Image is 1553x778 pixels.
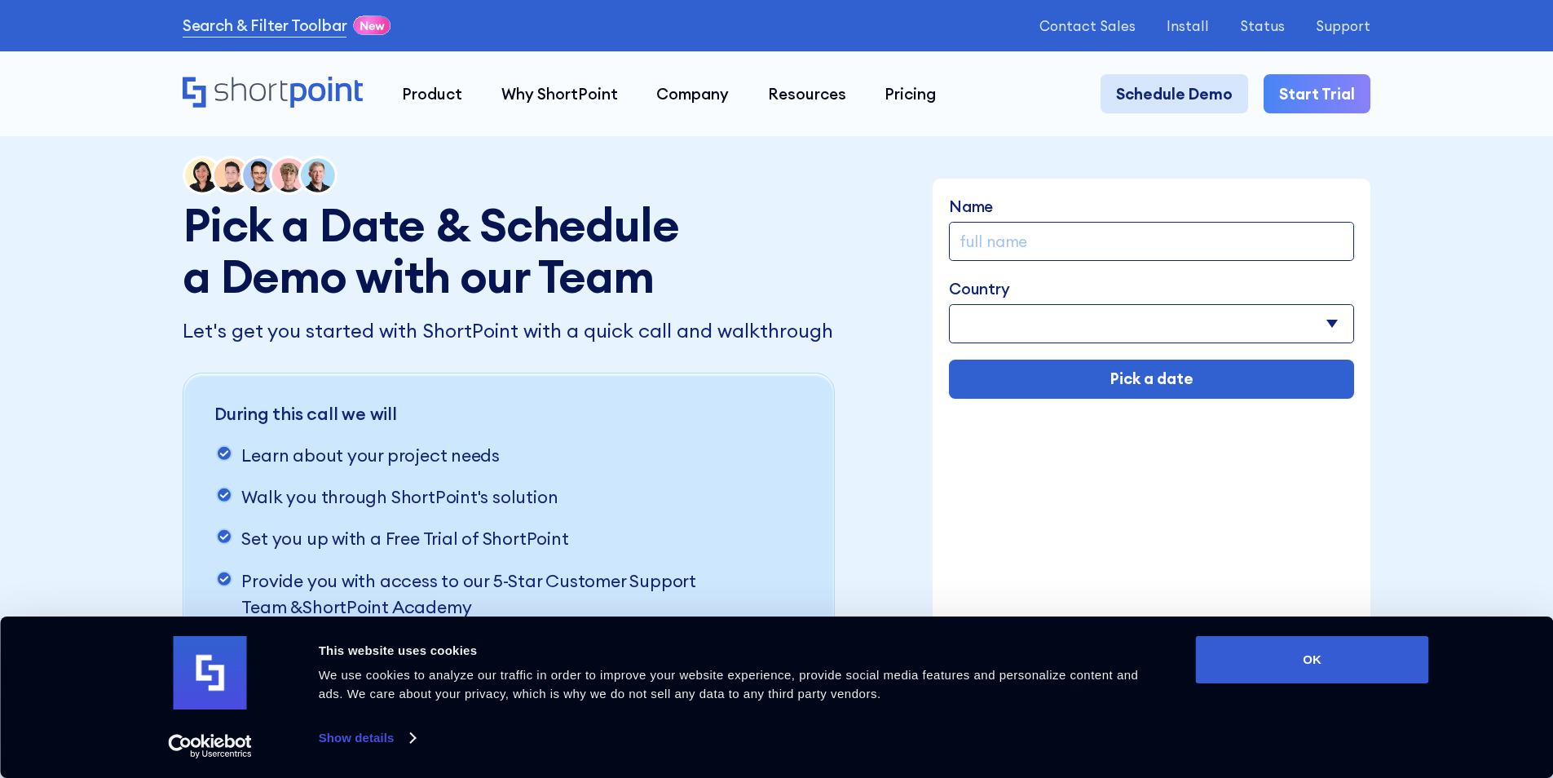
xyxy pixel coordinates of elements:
div: Resources [768,82,846,106]
img: logo [174,636,247,709]
a: Show details [319,726,415,750]
a: Company [637,74,748,113]
span: We use cookies to analyze our traffic in order to improve your website experience, provide social... [319,668,1139,701]
a: Home [183,77,363,110]
div: Why ShortPoint [501,82,618,106]
div: Company [656,82,729,106]
a: Pricing [866,74,956,113]
a: Install [1167,18,1209,33]
label: Country [949,277,1354,301]
a: Contact Sales [1039,18,1136,33]
a: Status [1240,18,1285,33]
p: Let's get you started with ShortPoint with a quick call and walkthrough [183,316,840,346]
a: Start Trial [1264,74,1370,113]
form: Demo Form [949,195,1354,398]
p: Learn about your project needs [241,443,500,469]
h1: Pick a Date & Schedule a Demo with our Team [183,199,695,302]
a: Usercentrics Cookiebot - opens in a new window [139,734,281,758]
a: Support [1316,18,1370,33]
a: Why ShortPoint [482,74,638,113]
div: Product [402,82,462,106]
div: Pricing [885,82,936,106]
label: Name [949,195,1354,219]
input: full name [949,222,1354,261]
a: Schedule Demo [1101,74,1248,113]
button: OK [1196,636,1429,683]
p: Walk you through ShortPoint's solution [241,484,558,511]
p: During this call we will [214,401,741,427]
a: Resources [748,74,866,113]
a: Product [382,74,482,113]
a: ShortPoint Academy [302,595,471,621]
div: This website uses cookies [319,641,1159,661]
p: Provide you with access to our 5-Star Customer Support Team & [241,568,740,621]
p: Set you up with a Free Trial of ShortPoint [241,526,568,552]
input: Pick a date [949,360,1354,399]
a: Search & Filter Toolbar [183,14,347,38]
